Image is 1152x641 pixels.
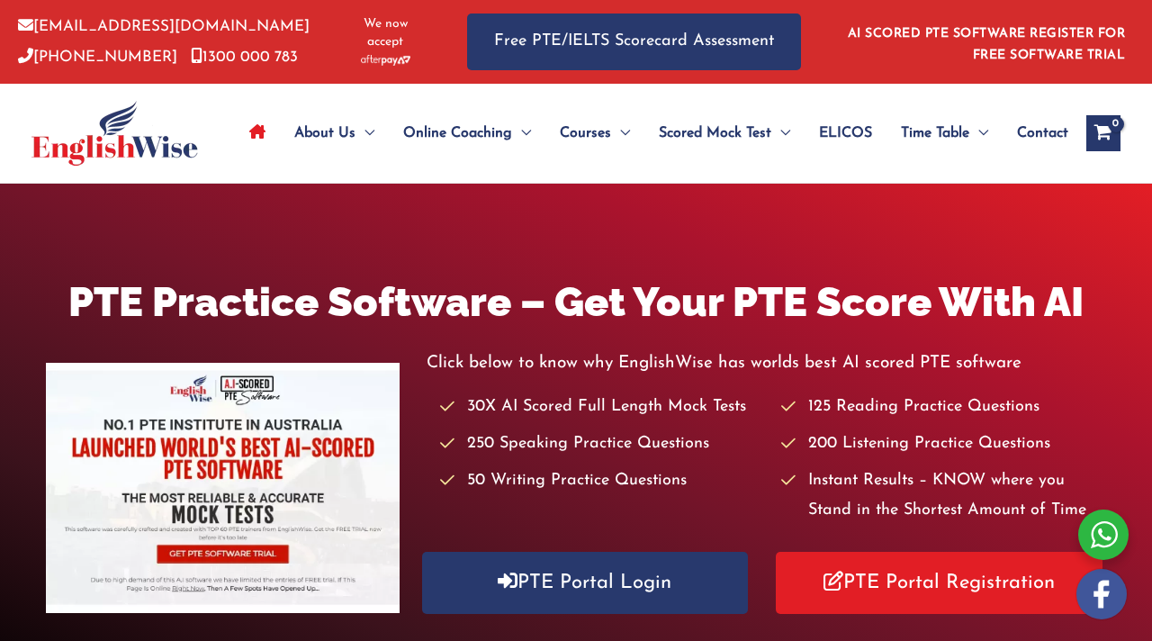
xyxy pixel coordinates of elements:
a: PTE Portal Registration [776,552,1102,614]
span: We now accept [348,15,422,51]
span: Menu Toggle [611,102,630,165]
p: Click below to know why EnglishWise has worlds best AI scored PTE software [427,348,1106,378]
span: About Us [294,102,355,165]
a: Time TableMenu Toggle [886,102,1003,165]
img: white-facebook.png [1076,569,1127,619]
li: Instant Results – KNOW where you Stand in the Shortest Amount of Time [781,466,1106,527]
span: Scored Mock Test [659,102,771,165]
a: AI SCORED PTE SOFTWARE REGISTER FOR FREE SOFTWARE TRIAL [848,27,1126,62]
span: Menu Toggle [969,102,988,165]
a: 1300 000 783 [191,50,298,65]
li: 200 Listening Practice Questions [781,429,1106,459]
span: ELICOS [819,102,872,165]
h1: PTE Practice Software – Get Your PTE Score With AI [46,274,1106,330]
a: [PHONE_NUMBER] [18,50,177,65]
span: Menu Toggle [771,102,790,165]
li: 125 Reading Practice Questions [781,393,1106,422]
img: cropped-ew-logo [31,101,198,166]
a: Scored Mock TestMenu Toggle [644,102,805,165]
a: Contact [1003,102,1068,165]
a: View Shopping Cart, empty [1086,115,1120,151]
a: ELICOS [805,102,886,165]
img: pte-institute-main [46,363,400,613]
span: Courses [560,102,611,165]
li: 30X AI Scored Full Length Mock Tests [440,393,765,422]
a: About UsMenu Toggle [280,102,389,165]
a: Online CoachingMenu Toggle [389,102,545,165]
a: PTE Portal Login [422,552,748,614]
nav: Site Navigation: Main Menu [235,102,1068,165]
img: Afterpay-Logo [361,55,410,65]
a: Free PTE/IELTS Scorecard Assessment [467,14,801,70]
a: [EMAIL_ADDRESS][DOMAIN_NAME] [18,19,310,34]
li: 250 Speaking Practice Questions [440,429,765,459]
aside: Header Widget 1 [837,13,1134,71]
span: Online Coaching [403,102,512,165]
span: Time Table [901,102,969,165]
span: Menu Toggle [512,102,531,165]
span: Contact [1017,102,1068,165]
span: Menu Toggle [355,102,374,165]
li: 50 Writing Practice Questions [440,466,765,496]
a: CoursesMenu Toggle [545,102,644,165]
